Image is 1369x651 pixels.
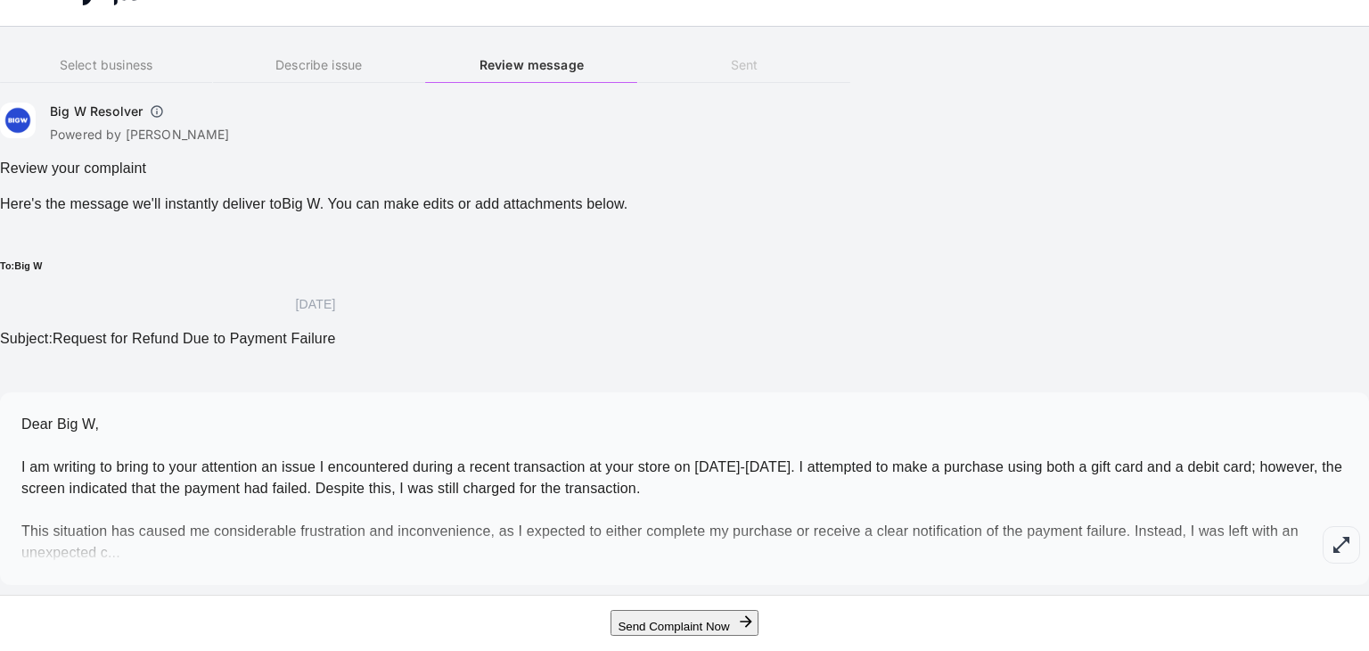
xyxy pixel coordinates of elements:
h6: Describe issue [213,55,425,75]
h6: Sent [638,55,850,75]
h6: Big W Resolver [50,103,143,120]
p: Powered by [PERSON_NAME] [50,126,230,144]
span: Dear Big W, I am writing to bring to your attention an issue I encountered during a recent transa... [21,416,1342,560]
span: ... [108,545,120,560]
button: Send Complaint Now [611,610,758,636]
h6: Review message [425,55,637,75]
